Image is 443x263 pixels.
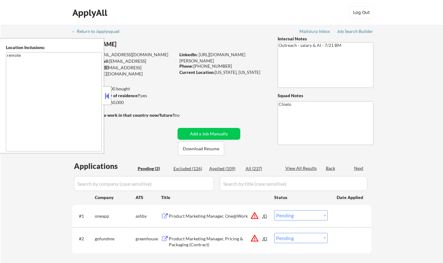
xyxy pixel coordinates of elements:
div: Status [274,192,328,203]
div: [EMAIL_ADDRESS][DOMAIN_NAME] [72,58,175,70]
div: Mailslurp Inbox [299,29,330,34]
div: Title [161,194,268,201]
div: ← Return to /applysquad [72,29,125,34]
a: [URL][DOMAIN_NAME][PERSON_NAME] [179,52,245,63]
div: oneapp [95,213,136,219]
div: Location Inclusions: [6,44,102,51]
div: #1 [79,213,90,219]
div: ashby [136,213,161,219]
a: ← Return to /applysquad [72,29,125,35]
div: Date Applied [337,194,364,201]
div: Company [95,194,136,201]
div: View All Results [285,165,319,171]
a: Mailslurp Inbox [299,29,330,35]
div: ATS [136,194,161,201]
strong: LinkedIn: [179,52,198,57]
input: Search by title (case sensitive) [220,176,367,191]
div: Next [354,165,364,171]
div: Applied (109) [209,166,240,172]
button: Add a Job Manually [178,128,240,140]
strong: Phone: [179,63,193,69]
div: [EMAIL_ADDRESS][PERSON_NAME][DOMAIN_NAME] [72,65,175,77]
div: greenhouse [136,236,161,242]
div: #2 [79,236,90,242]
div: JD [262,210,268,221]
div: Squad Notes [278,93,373,99]
div: yes [72,93,173,99]
div: [US_STATE], [US_STATE] [179,69,267,75]
button: Download Resume [178,142,224,156]
div: ApplyAll [72,7,109,18]
div: Excluded (126) [173,166,205,172]
div: $160,000 [72,99,175,106]
div: [EMAIL_ADDRESS][DOMAIN_NAME] [72,52,175,58]
div: Back [326,165,336,171]
div: no [175,112,192,118]
div: Applications [74,162,136,170]
button: warning_amber [250,234,259,243]
div: JD [262,233,268,244]
a: Job Search Builder [337,29,373,35]
input: Search by company (case sensitive) [74,176,214,191]
div: All (237) [246,166,277,172]
button: Log Out [349,6,374,19]
div: [PHONE_NUMBER] [179,63,267,69]
div: gofundme [95,236,136,242]
div: Pending (2) [138,166,169,172]
strong: Will need Visa to work in that country now/future?: [72,112,176,118]
button: warning_amber [250,211,259,220]
strong: Current Location: [179,70,215,75]
div: Product Marketing Manager, Pricing & Packaging (Contract) [169,236,263,248]
div: 109 sent / 200 bought [72,86,175,92]
div: Internal Notes [278,36,373,42]
div: Job Search Builder [337,29,373,34]
div: Product Marketing Manager, One@Work [169,213,263,219]
div: [PERSON_NAME] [72,40,200,48]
